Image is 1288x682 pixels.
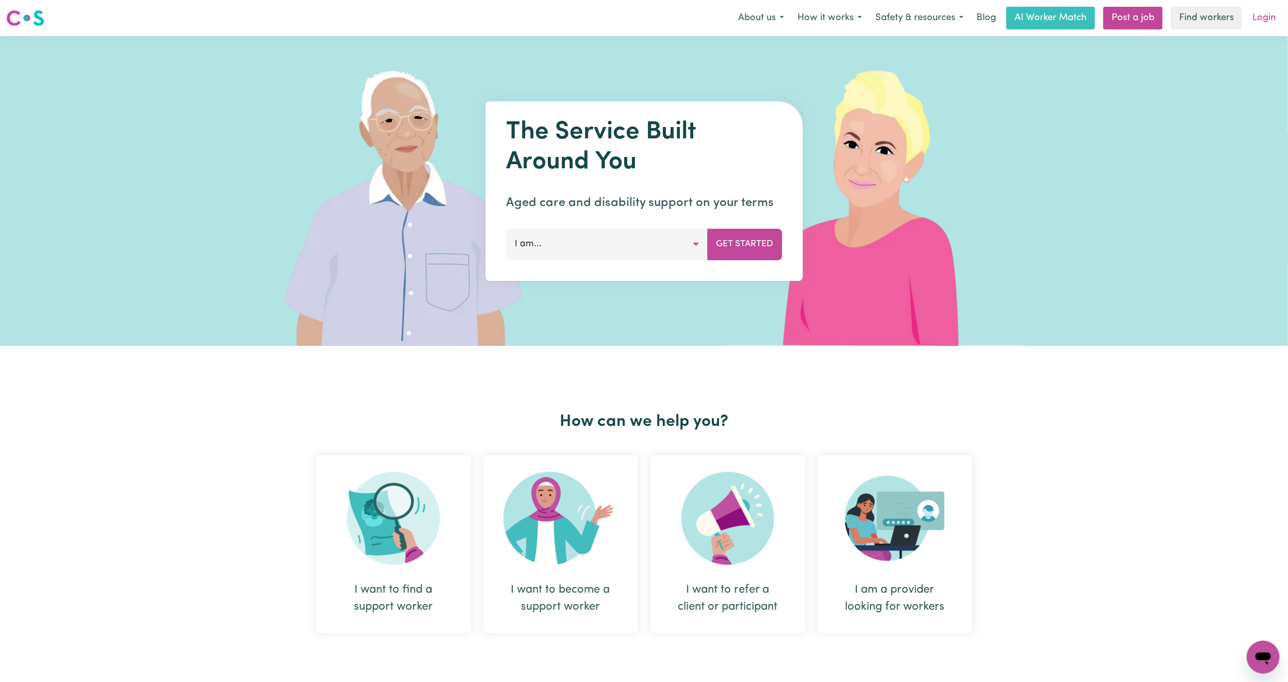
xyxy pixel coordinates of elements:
[503,472,618,565] img: Become Worker
[845,472,945,565] img: Provider
[310,412,979,432] h2: How can we help you?
[506,229,708,260] button: I am...
[681,472,774,565] img: Refer
[508,581,613,615] div: I want to become a support worker
[791,7,869,29] button: How it works
[869,7,970,29] button: Safety & resources
[341,581,446,615] div: I want to find a support worker
[316,455,471,633] div: I want to find a support worker
[675,581,780,615] div: I want to refer a client or participant
[707,229,782,260] button: Get Started
[506,118,782,177] h1: The Service Built Around You
[1103,7,1163,29] a: Post a job
[1006,7,1095,29] a: AI Worker Match
[506,194,782,212] p: Aged care and disability support on your terms
[347,472,440,565] img: Search
[483,455,638,633] div: I want to become a support worker
[6,6,44,30] a: Careseekers logo
[1247,641,1280,674] iframe: Button to launch messaging window, conversation in progress
[731,7,791,29] button: About us
[818,455,972,633] div: I am a provider looking for workers
[970,7,1002,29] a: Blog
[1246,7,1282,29] a: Login
[650,455,805,633] div: I want to refer a client or participant
[1171,7,1242,29] a: Find workers
[842,581,948,615] div: I am a provider looking for workers
[6,9,44,27] img: Careseekers logo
